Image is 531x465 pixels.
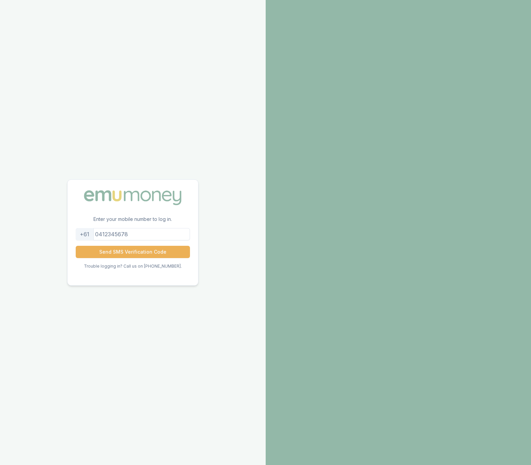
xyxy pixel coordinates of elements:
button: Send SMS Verification Code [76,246,190,258]
div: +61 [76,228,94,240]
p: Enter your mobile number to log in. [68,216,198,228]
input: 0412345678 [76,228,190,240]
img: Emu Money [82,188,184,208]
p: Trouble logging in? Call us on [PHONE_NUMBER]. [84,264,182,269]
